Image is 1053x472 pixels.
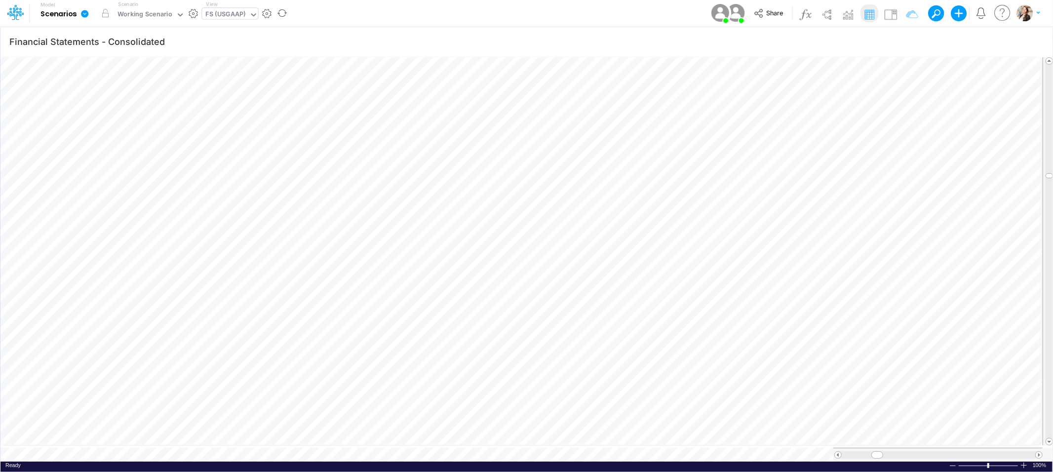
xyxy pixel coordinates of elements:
[206,0,217,8] label: View
[766,9,783,16] span: Share
[725,2,747,24] img: User Image Icon
[9,31,838,51] input: Type a title here
[40,2,55,8] label: Model
[206,9,246,21] div: FS (USGAAP)
[40,10,77,19] b: Scenarios
[1033,462,1048,469] span: 100%
[1033,462,1048,469] div: Zoom level
[118,0,138,8] label: Scenario
[709,2,731,24] img: User Image Icon
[5,462,21,468] span: Ready
[5,462,21,469] div: In Ready mode
[987,463,989,468] div: Zoom
[975,7,987,19] a: Notifications
[749,6,790,21] button: Share
[958,462,1020,469] div: Zoom
[1020,462,1028,469] div: Zoom In
[949,462,957,470] div: Zoom Out
[117,9,172,21] div: Working Scenario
